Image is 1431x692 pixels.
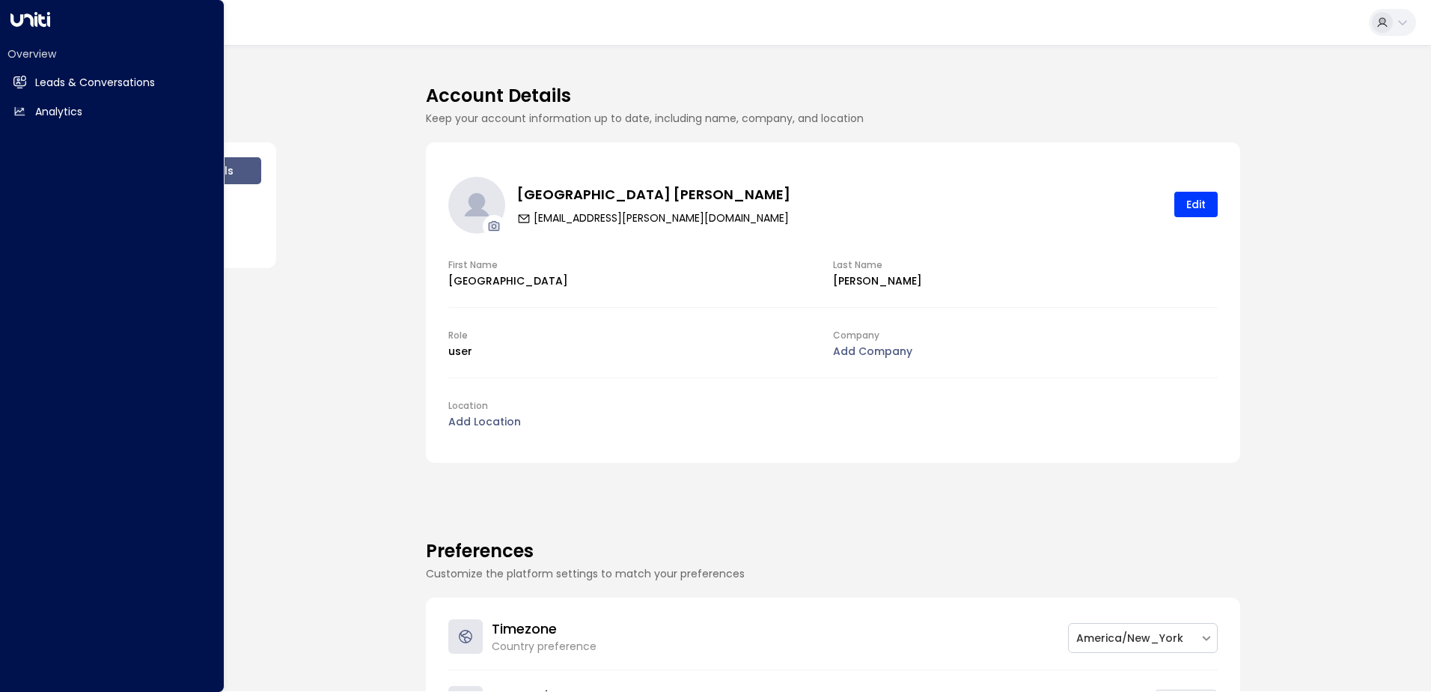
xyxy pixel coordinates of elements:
span: [EMAIL_ADDRESS][PERSON_NAME][DOMAIN_NAME] [517,210,790,226]
label: Location [448,399,488,412]
h3: Timezone [492,619,596,639]
label: Company [833,329,879,342]
h2: Overview [7,46,216,61]
span: Add Company [833,344,912,359]
span: Customize the platform settings to match your preferences [426,566,745,581]
p: [GEOGRAPHIC_DATA] [448,273,833,289]
label: First Name [448,258,498,271]
h4: Preferences [426,538,1240,565]
h2: Leads & Conversations [35,75,155,91]
label: Role [448,329,468,342]
p: user [448,344,833,359]
a: Analytics [7,98,216,126]
h4: Account Details [426,82,1240,109]
a: Leads & Conversations [7,69,216,97]
p: [PERSON_NAME] [833,273,1218,289]
label: Last Name [833,258,882,271]
span: Add Location [448,414,521,429]
button: Edit [1174,192,1218,217]
h2: Analytics [35,104,82,120]
p: Country preference [492,639,596,655]
span: Keep your account information up to date, including name, company, and location [426,111,864,126]
h3: [GEOGRAPHIC_DATA] [PERSON_NAME] [517,184,790,204]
